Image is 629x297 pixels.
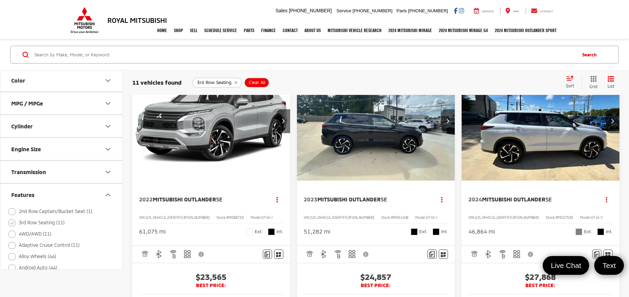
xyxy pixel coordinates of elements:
[153,196,216,202] span: Mitsubishi Outlander
[459,8,464,13] a: Instagram: Click to visit our Instagram page
[258,22,280,39] a: Finance
[415,215,426,220] span: Model:
[439,250,448,259] button: Window Sticker
[251,215,261,220] span: Model:
[325,22,385,39] a: Mitsubishi Vehicle Research
[0,115,123,137] button: CylinderCylinder
[408,8,448,13] span: [PHONE_NUMBER]
[482,196,545,202] span: Mitsubishi Outlander
[9,206,92,217] label: 2nd Row Captain/Bucket Seat (1)
[591,215,602,220] span: OT45-J
[304,282,448,289] span: BEST PRICE:
[441,197,443,202] span: dropdown dots
[276,252,281,257] i: Window Sticker
[140,250,149,258] img: Adaptive Cruise Control
[244,77,269,88] button: Clear All
[0,92,123,114] button: MPG / MPGeMPG / MPGe
[154,22,171,39] a: Home
[11,169,46,175] div: Transmission
[146,215,210,220] span: [US_VEHICLE_IDENTIFICATION_NUMBER]
[280,22,301,39] a: Contact
[484,250,493,258] img: Bluetooth®
[139,196,153,202] span: 2022
[606,197,607,202] span: dropdown dots
[336,8,351,13] span: Service
[132,79,182,86] span: 11 vehicles found
[139,282,283,289] span: BEST PRICE:
[348,250,356,258] img: 3rd Row Seating
[513,10,519,13] span: Map
[289,8,332,13] span: [PHONE_NUMBER]
[543,256,589,275] a: Live Chat
[276,109,290,133] button: Next image
[263,250,272,259] button: Comments
[441,109,455,133] button: Next image
[104,145,112,153] div: Engine Size
[69,7,100,33] img: Mitsubishi
[107,16,167,24] h3: Royal Mitsubishi
[360,247,372,261] button: View Disclaimer
[169,250,178,258] img: Remote Start
[104,122,112,130] div: Cylinder
[602,75,619,89] button: List View
[546,215,556,220] span: Stock:
[580,215,591,220] span: Model:
[139,215,146,220] span: VIN:
[304,196,317,202] span: 2023
[310,215,374,220] span: [US_VEHICLE_IDENTIFICATION_NUMBER]
[132,62,291,181] div: 2022 Mitsubishi Outlander SE 0
[241,22,258,39] a: Parts: Opens in a new tab
[582,75,602,89] button: Grid View
[11,77,25,84] div: Color
[192,77,242,88] button: remove 3rd%20Row%20Seating
[271,194,283,206] button: Actions
[576,46,607,63] button: Search
[526,8,558,14] a: Contact
[601,194,613,206] button: Actions
[297,62,455,181] div: 2023 Mitsubishi Outlander SE 0
[104,99,112,108] div: MPG / MPGe
[396,8,407,13] span: Parts
[566,83,574,88] span: Sort
[9,228,51,240] label: 4WD/AWD (11)
[468,196,594,203] a: 2024Mitsubishi OutlanderSE
[512,250,521,258] img: 3rd Row Seating
[419,228,428,235] span: Ext.
[592,250,601,259] button: Comments
[9,251,56,262] label: Alloy Wheels (44)
[11,192,34,198] div: Features
[436,22,492,39] a: 2024 Mitsubishi Mirage G4
[261,215,273,220] span: OT45-I
[297,62,455,181] a: 2023 Mitsubishi Outlander SE2023 Mitsubishi Outlander SE2023 Mitsubishi Outlander SE2023 Mitsubis...
[11,123,33,129] div: Cylinder
[594,256,624,275] a: Text
[545,196,552,202] span: SE
[276,197,278,202] span: dropdown dots
[139,196,265,203] a: 2022Mitsubishi OutlanderSE
[540,10,553,13] span: Contact
[606,228,613,235] span: Int.
[11,100,43,107] div: MPG / MPGe
[482,10,494,13] span: Service
[0,69,123,91] button: ColorColor
[301,22,325,39] a: About Us
[500,8,524,14] a: Map
[426,215,437,220] span: OT45-I
[132,62,291,181] img: 2022 Mitsubishi Outlander SE
[589,84,597,89] span: Grid
[297,62,455,181] img: 2023 Mitsubishi Outlander SE
[475,215,539,220] span: [US_VEHICLE_IDENTIFICATION_NUMBER]
[216,215,226,220] span: Stock:
[436,194,448,206] button: Actions
[429,251,435,257] img: Comments
[468,282,613,289] span: BEST PRICE:
[104,191,112,199] div: Features
[249,80,265,85] span: Clear All
[470,250,478,258] img: Adaptive Cruise Control
[353,8,392,13] span: [PHONE_NUMBER]
[385,22,436,39] a: 2024 Mitsubishi Mirage
[34,46,576,63] input: Search by Make, Model, or Keyword
[226,215,244,220] span: RM088733
[584,228,592,235] span: Ext.
[428,250,437,259] button: Comments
